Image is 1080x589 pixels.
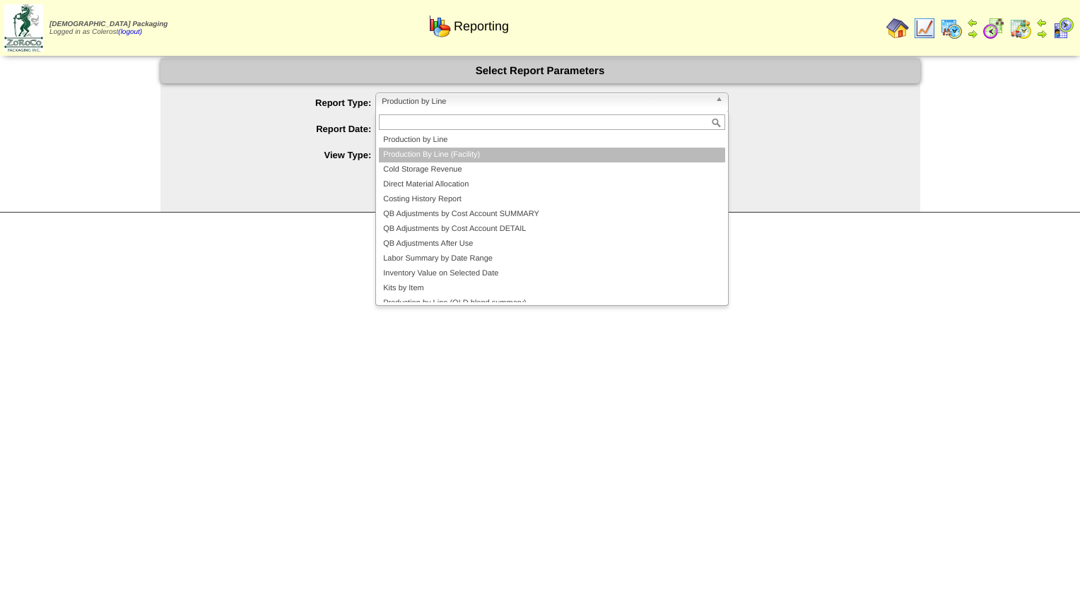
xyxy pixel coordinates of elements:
[379,281,725,296] li: Kits by Item
[379,222,725,237] li: QB Adjustments by Cost Account DETAIL
[913,17,936,40] img: line_graph.gif
[118,28,142,36] a: (logout)
[1036,17,1047,28] img: arrowleft.gif
[1009,17,1032,40] img: calendarinout.gif
[379,148,725,162] li: Production By Line (Facility)
[886,17,909,40] img: home.gif
[4,4,43,52] img: zoroco-logo-small.webp
[379,266,725,281] li: Inventory Value on Selected Date
[428,15,451,37] img: graph.gif
[379,296,725,311] li: Production by Line (OLD blend summary)
[189,97,376,108] label: Report Type:
[189,124,376,134] label: Report Date:
[379,251,725,266] li: Labor Summary by Date Range
[1036,28,1047,40] img: arrowright.gif
[982,17,1005,40] img: calendarblend.gif
[49,20,168,36] span: Logged in as Colerost
[379,237,725,251] li: QB Adjustments After Use
[189,150,376,160] label: View Type:
[967,17,978,28] img: arrowleft.gif
[940,17,963,40] img: calendarprod.gif
[160,59,920,83] div: Select Report Parameters
[379,177,725,192] li: Direct Material Allocation
[967,28,978,40] img: arrowright.gif
[379,133,725,148] li: Production by Line
[49,20,168,28] span: [DEMOGRAPHIC_DATA] Packaging
[382,93,710,110] span: Production by Line
[379,192,725,207] li: Costing History Report
[379,207,725,222] li: QB Adjustments by Cost Account SUMMARY
[1052,17,1074,40] img: calendarcustomer.gif
[454,19,509,34] span: Reporting
[379,162,725,177] li: Cold Storage Revenue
